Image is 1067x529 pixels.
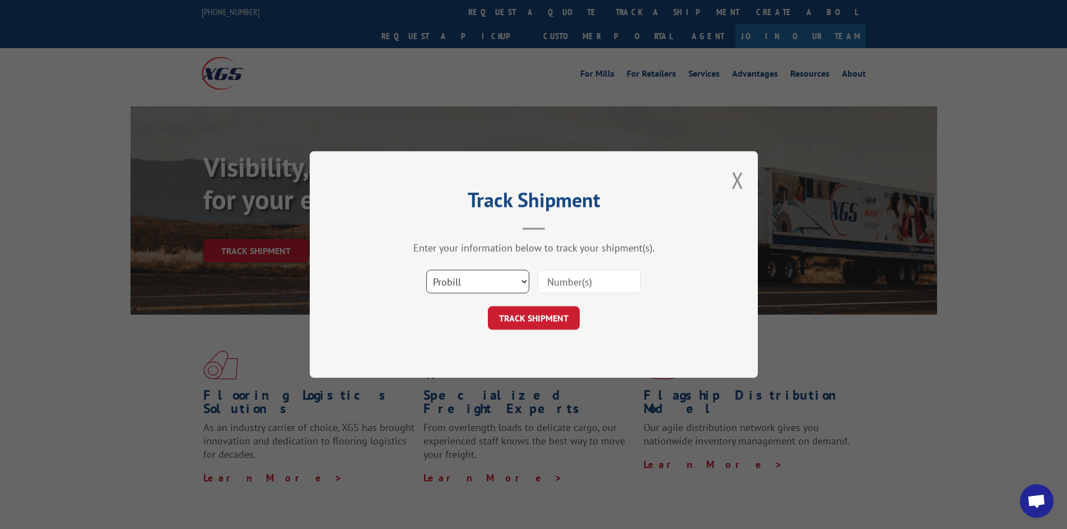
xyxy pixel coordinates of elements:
[538,270,641,293] input: Number(s)
[1020,484,1054,518] div: Open chat
[731,165,744,195] button: Close modal
[366,192,702,213] h2: Track Shipment
[366,241,702,254] div: Enter your information below to track your shipment(s).
[488,306,580,330] button: TRACK SHIPMENT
